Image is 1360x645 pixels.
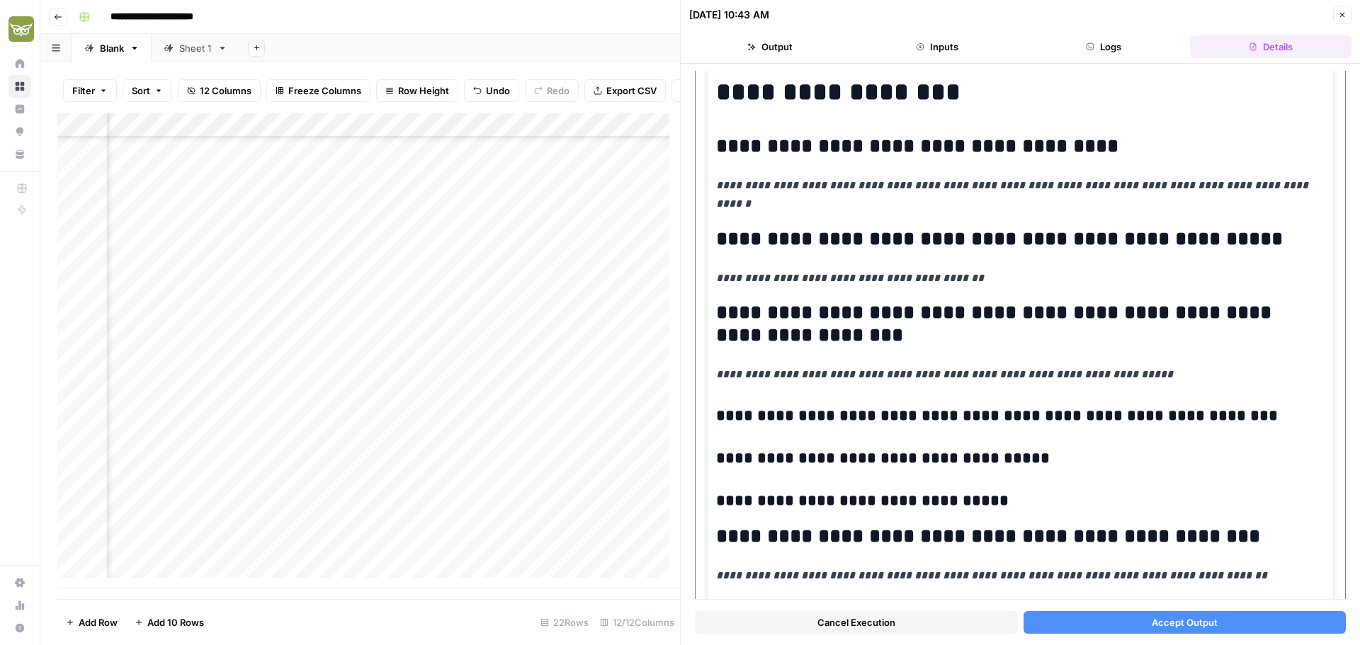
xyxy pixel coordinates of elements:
[817,615,895,629] span: Cancel Execution
[8,594,31,617] a: Usage
[178,79,261,102] button: 12 Columns
[123,79,172,102] button: Sort
[1152,615,1218,629] span: Accept Output
[8,75,31,98] a: Browse
[1024,611,1347,634] button: Accept Output
[288,84,361,98] span: Freeze Columns
[100,41,124,55] div: Blank
[525,79,579,102] button: Redo
[464,79,519,102] button: Undo
[8,52,31,75] a: Home
[8,16,34,42] img: Evergreen Media Logo
[584,79,666,102] button: Export CSV
[57,611,126,634] button: Add Row
[547,84,569,98] span: Redo
[200,84,251,98] span: 12 Columns
[63,79,117,102] button: Filter
[535,611,594,634] div: 22 Rows
[606,84,657,98] span: Export CSV
[8,120,31,143] a: Opportunities
[8,143,31,166] a: Your Data
[72,84,95,98] span: Filter
[486,84,510,98] span: Undo
[8,571,31,594] a: Settings
[266,79,370,102] button: Freeze Columns
[79,615,118,629] span: Add Row
[72,34,152,62] a: Blank
[856,35,1018,58] button: Inputs
[398,84,449,98] span: Row Height
[152,34,239,62] a: Sheet 1
[179,41,212,55] div: Sheet 1
[8,98,31,120] a: Insights
[132,84,150,98] span: Sort
[8,617,31,639] button: Help + Support
[1024,35,1185,58] button: Logs
[689,8,769,22] div: [DATE] 10:43 AM
[8,11,31,47] button: Workspace: Evergreen Media
[695,611,1018,634] button: Cancel Execution
[376,79,458,102] button: Row Height
[1190,35,1351,58] button: Details
[689,35,851,58] button: Output
[126,611,212,634] button: Add 10 Rows
[594,611,680,634] div: 12/12 Columns
[147,615,204,629] span: Add 10 Rows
